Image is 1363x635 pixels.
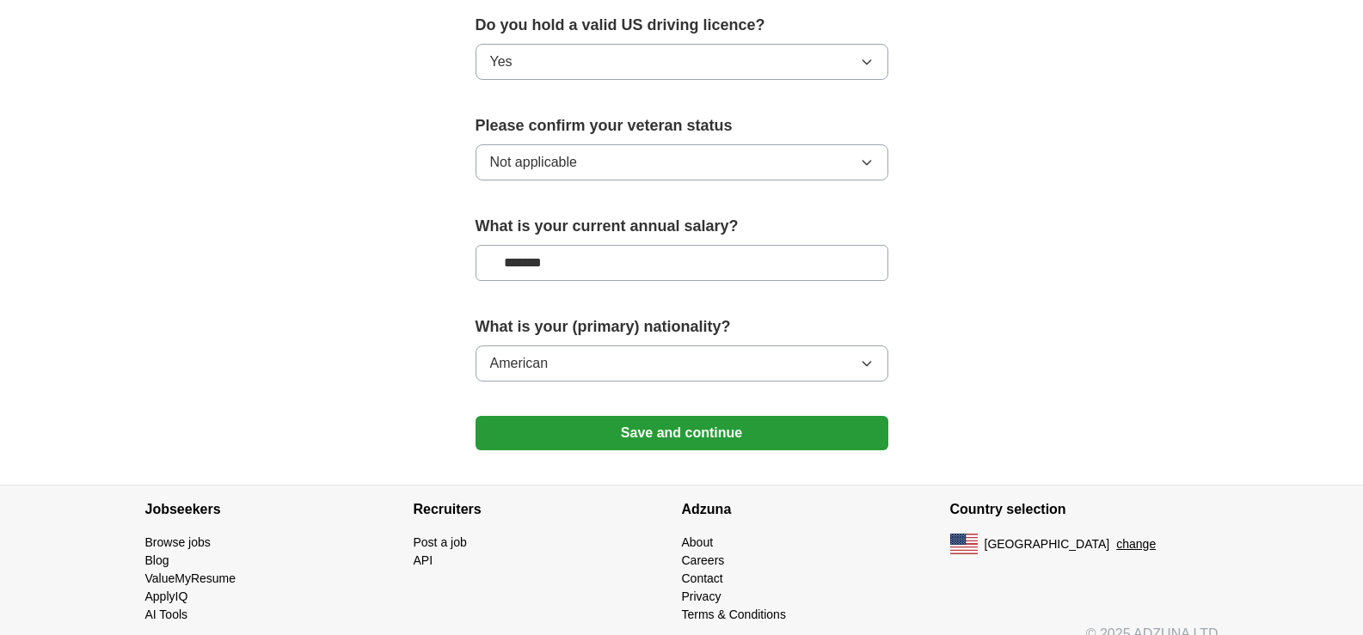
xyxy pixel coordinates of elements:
[145,608,188,621] a: AI Tools
[1116,535,1156,553] button: change
[985,535,1110,553] span: [GEOGRAPHIC_DATA]
[682,553,725,567] a: Careers
[682,535,714,549] a: About
[414,535,467,549] a: Post a job
[414,553,433,567] a: API
[476,416,888,450] button: Save and continue
[476,114,888,137] label: Please confirm your veteran status
[476,144,888,180] button: Not applicable
[490,353,549,374] span: American
[950,534,978,554] img: US flag
[490,152,577,173] span: Not applicable
[476,345,888,382] button: American
[490,52,513,72] span: Yes
[476,215,888,238] label: What is your current annual salary?
[145,589,188,603] a: ApplyIQ
[476,44,888,80] button: Yes
[476,315,888,339] label: What is your (primary) nationality?
[145,571,236,585] a: ValueMyResume
[476,14,888,37] label: Do you hold a valid US driving licence?
[145,553,169,567] a: Blog
[950,485,1219,534] h4: Country selection
[145,535,211,549] a: Browse jobs
[682,589,721,603] a: Privacy
[682,608,786,621] a: Terms & Conditions
[682,571,723,585] a: Contact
